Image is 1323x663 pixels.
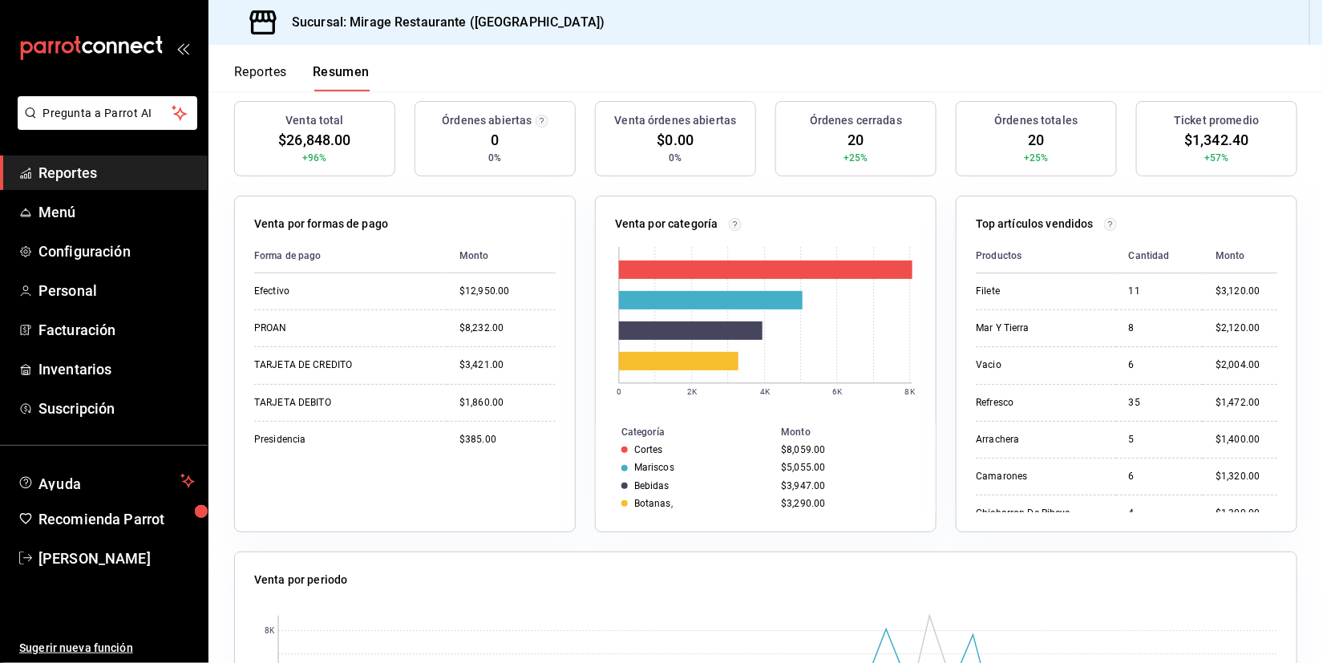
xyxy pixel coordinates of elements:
[775,423,936,441] th: Monto
[1216,507,1277,520] div: $1,300.00
[781,480,910,491] div: $3,947.00
[19,640,195,657] span: Sugerir nueva función
[43,105,172,122] span: Pregunta a Parrot AI
[1216,396,1277,410] div: $1,472.00
[285,112,343,129] h3: Venta total
[38,471,174,491] span: Ayuda
[844,151,868,165] span: +25%
[38,358,195,380] span: Inventarios
[254,358,415,372] div: TARJETA DE CREDITO
[1216,321,1277,335] div: $2,120.00
[1129,433,1190,447] div: 5
[38,162,195,184] span: Reportes
[38,319,195,341] span: Facturación
[810,112,902,129] h3: Órdenes cerradas
[491,129,499,151] span: 0
[18,96,197,130] button: Pregunta a Parrot AI
[459,358,556,372] div: $3,421.00
[905,387,916,396] text: 8K
[254,216,388,232] p: Venta por formas de pago
[617,387,621,396] text: 0
[781,462,910,473] div: $5,055.00
[1203,239,1277,273] th: Monto
[176,42,189,55] button: open_drawer_menu
[596,423,775,441] th: Categoría
[38,398,195,419] span: Suscripción
[442,112,532,129] h3: Órdenes abiertas
[38,508,195,530] span: Recomienda Parrot
[634,480,670,491] div: Bebidas
[1129,358,1190,372] div: 6
[447,239,556,273] th: Monto
[254,433,415,447] div: Presidencia
[976,216,1094,232] p: Top artículos vendidos
[1129,507,1190,520] div: 4
[1204,151,1229,165] span: +57%
[976,507,1103,520] div: Chicharron De Ribeye
[1184,129,1248,151] span: $1,342.40
[279,13,605,32] h3: Sucursal: Mirage Restaurante ([GEOGRAPHIC_DATA])
[848,129,864,151] span: 20
[1028,129,1044,151] span: 20
[1129,470,1190,483] div: 6
[459,396,556,410] div: $1,860.00
[254,321,415,335] div: PROAN
[1129,285,1190,298] div: 11
[1216,285,1277,298] div: $3,120.00
[302,151,327,165] span: +96%
[278,129,350,151] span: $26,848.00
[313,64,370,91] button: Resumen
[669,151,682,165] span: 0%
[234,64,287,91] button: Reportes
[38,241,195,262] span: Configuración
[1024,151,1049,165] span: +25%
[488,151,501,165] span: 0%
[234,64,370,91] div: navigation tabs
[615,216,718,232] p: Venta por categoría
[38,280,195,301] span: Personal
[976,433,1103,447] div: Arrachera
[976,321,1103,335] div: Mar Y Tierra
[781,498,910,509] div: $3,290.00
[832,387,843,396] text: 6K
[459,321,556,335] div: $8,232.00
[254,572,347,588] p: Venta por periodo
[615,112,737,129] h3: Venta órdenes abiertas
[1116,239,1203,273] th: Cantidad
[254,239,447,273] th: Forma de pago
[38,548,195,569] span: [PERSON_NAME]
[657,129,694,151] span: $0.00
[781,444,910,455] div: $8,059.00
[634,498,673,509] div: Botanas,
[254,285,415,298] div: Efectivo
[995,112,1078,129] h3: Órdenes totales
[1175,112,1260,129] h3: Ticket promedio
[634,462,674,473] div: Mariscos
[687,387,698,396] text: 2K
[976,358,1103,372] div: Vacio
[1129,321,1190,335] div: 8
[254,396,415,410] div: TARJETA DEBITO
[38,201,195,223] span: Menú
[976,285,1103,298] div: Filete
[265,627,275,636] text: 8K
[976,470,1103,483] div: Camarones
[1216,358,1277,372] div: $2,004.00
[1216,433,1277,447] div: $1,400.00
[11,116,197,133] a: Pregunta a Parrot AI
[976,396,1103,410] div: Refresco
[1129,396,1190,410] div: 35
[459,433,556,447] div: $385.00
[760,387,771,396] text: 4K
[1216,470,1277,483] div: $1,320.00
[459,285,556,298] div: $12,950.00
[634,444,663,455] div: Cortes
[976,239,1116,273] th: Productos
